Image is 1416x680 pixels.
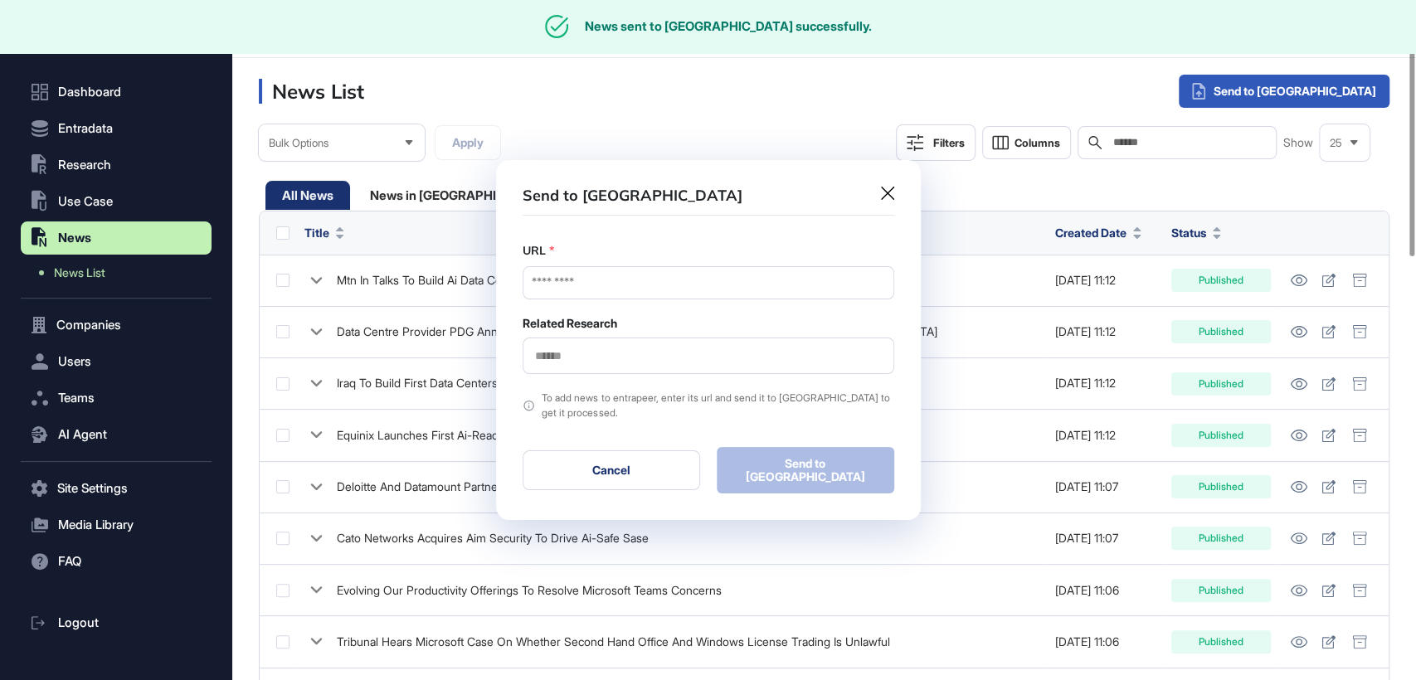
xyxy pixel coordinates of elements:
h3: Send to [GEOGRAPHIC_DATA] [523,187,742,206]
label: Related Research [523,317,617,330]
div: News sent to [GEOGRAPHIC_DATA] successfully. [585,19,872,34]
label: URL [523,242,546,260]
div: To add news to entrapeer, enter its url and send it to [GEOGRAPHIC_DATA] to get it processed. [542,391,893,420]
button: Cancel [523,450,700,490]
